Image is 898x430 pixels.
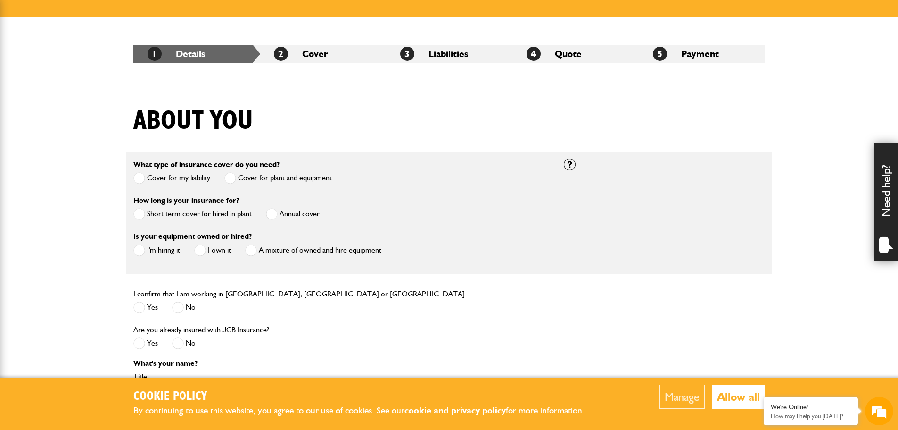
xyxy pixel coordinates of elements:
label: No [172,337,196,349]
label: What type of insurance cover do you need? [133,161,280,169]
label: I'm hiring it [133,245,180,256]
h1: About you [133,105,253,137]
div: We're Online! [771,403,851,411]
label: Are you already insured with JCB Insurance? [133,326,269,334]
p: How may I help you today? [771,413,851,420]
li: Details [133,45,260,63]
li: Liabilities [386,45,512,63]
p: By continuing to use this website, you agree to our use of cookies. See our for more information. [133,404,600,418]
span: 5 [653,47,667,61]
span: 3 [400,47,414,61]
li: Payment [639,45,765,63]
a: cookie and privacy policy [404,405,506,416]
label: Yes [133,337,158,349]
label: Title [133,373,550,380]
label: How long is your insurance for? [133,197,239,204]
label: Cover for my liability [133,172,210,184]
li: Quote [512,45,639,63]
div: Need help? [874,143,898,261]
span: 1 [148,47,162,61]
p: What's your name? [133,360,550,367]
label: Short term cover for hired in plant [133,208,252,220]
label: Cover for plant and equipment [224,172,332,184]
li: Cover [260,45,386,63]
button: Allow all [712,385,765,409]
label: A mixture of owned and hire equipment [245,245,381,256]
button: Manage [659,385,705,409]
label: Is your equipment owned or hired? [133,233,252,240]
label: I own it [194,245,231,256]
label: I confirm that I am working in [GEOGRAPHIC_DATA], [GEOGRAPHIC_DATA] or [GEOGRAPHIC_DATA] [133,290,465,298]
span: 2 [274,47,288,61]
label: Yes [133,302,158,313]
h2: Cookie Policy [133,389,600,404]
label: Annual cover [266,208,320,220]
span: 4 [527,47,541,61]
label: No [172,302,196,313]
